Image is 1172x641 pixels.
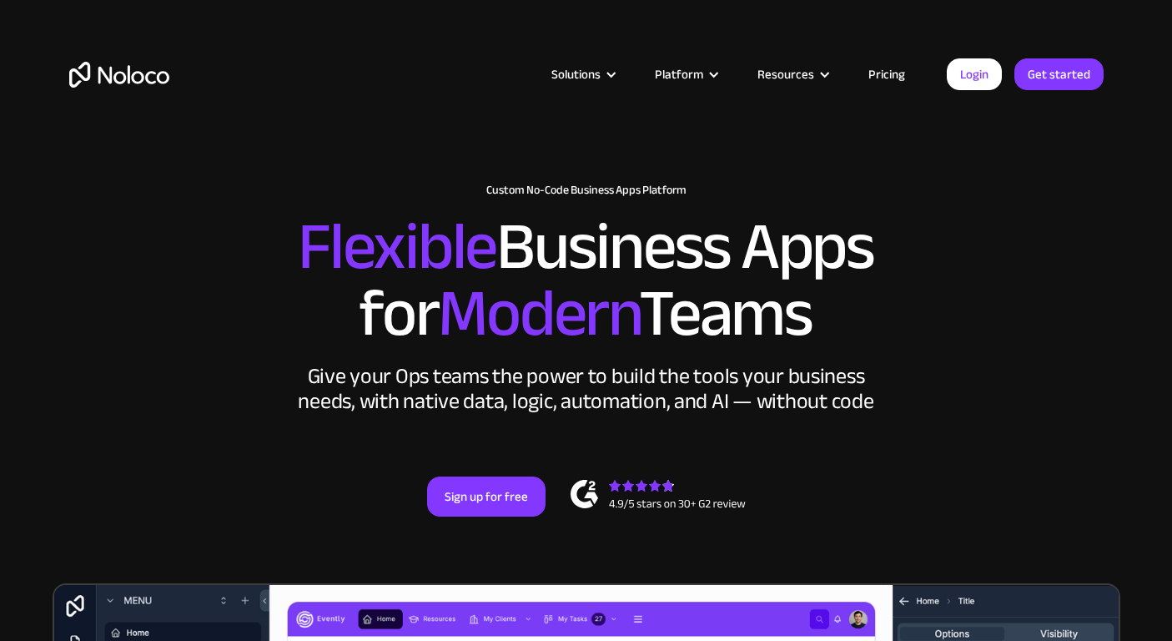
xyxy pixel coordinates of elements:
[427,477,546,517] a: Sign up for free
[294,364,878,414] div: Give your Ops teams the power to build the tools your business needs, with native data, logic, au...
[634,63,737,85] div: Platform
[531,63,634,85] div: Solutions
[298,184,496,309] span: Flexible
[737,63,848,85] div: Resources
[69,184,1104,197] h1: Custom No-Code Business Apps Platform
[438,251,639,376] span: Modern
[69,214,1104,347] h2: Business Apps for Teams
[69,62,169,88] a: home
[551,63,601,85] div: Solutions
[848,63,926,85] a: Pricing
[655,63,703,85] div: Platform
[1014,58,1104,90] a: Get started
[947,58,1002,90] a: Login
[757,63,814,85] div: Resources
